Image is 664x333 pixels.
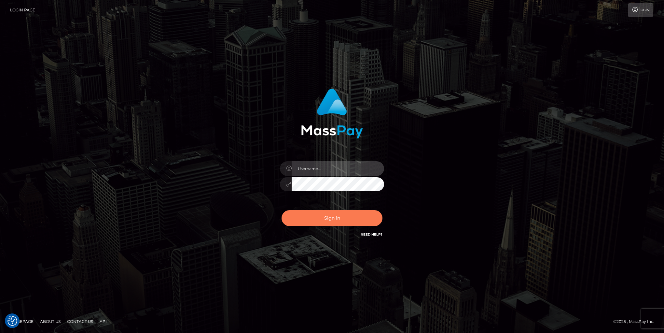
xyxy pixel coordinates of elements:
[7,316,36,326] a: Homepage
[628,3,653,17] a: Login
[613,318,659,325] div: © 2025 , MassPay Inc.
[292,161,384,176] input: Username...
[361,232,382,237] a: Need Help?
[64,316,96,326] a: Contact Us
[10,3,35,17] a: Login Page
[37,316,63,326] a: About Us
[301,89,363,138] img: MassPay Login
[7,316,17,326] img: Revisit consent button
[7,316,17,326] button: Consent Preferences
[97,316,109,326] a: API
[282,210,382,226] button: Sign in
